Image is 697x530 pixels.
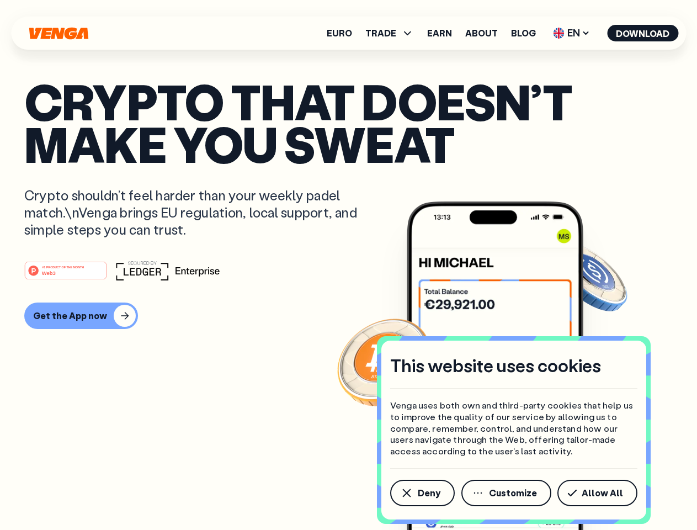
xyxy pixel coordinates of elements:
button: Download [607,25,678,41]
span: EN [549,24,594,42]
div: Get the App now [33,310,107,321]
h4: This website uses cookies [390,354,601,377]
a: Get the App now [24,303,673,329]
p: Crypto shouldn’t feel harder than your weekly padel match.\nVenga brings EU regulation, local sup... [24,187,373,239]
button: Deny [390,480,455,506]
button: Allow All [557,480,637,506]
a: Euro [327,29,352,38]
a: #1 PRODUCT OF THE MONTHWeb3 [24,268,107,282]
svg: Home [28,27,89,40]
button: Customize [461,480,551,506]
img: flag-uk [553,28,564,39]
p: Crypto that doesn’t make you sweat [24,80,673,165]
tspan: Web3 [42,269,56,275]
span: Customize [489,489,537,497]
a: Earn [427,29,452,38]
a: About [465,29,498,38]
img: Bitcoin [335,312,434,411]
tspan: #1 PRODUCT OF THE MONTH [42,265,84,268]
span: Allow All [582,489,623,497]
button: Get the App now [24,303,138,329]
img: USDC coin [550,237,630,317]
span: TRADE [365,26,414,40]
p: Venga uses both own and third-party cookies that help us to improve the quality of our service by... [390,400,637,457]
span: TRADE [365,29,396,38]
span: Deny [418,489,440,497]
a: Blog [511,29,536,38]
